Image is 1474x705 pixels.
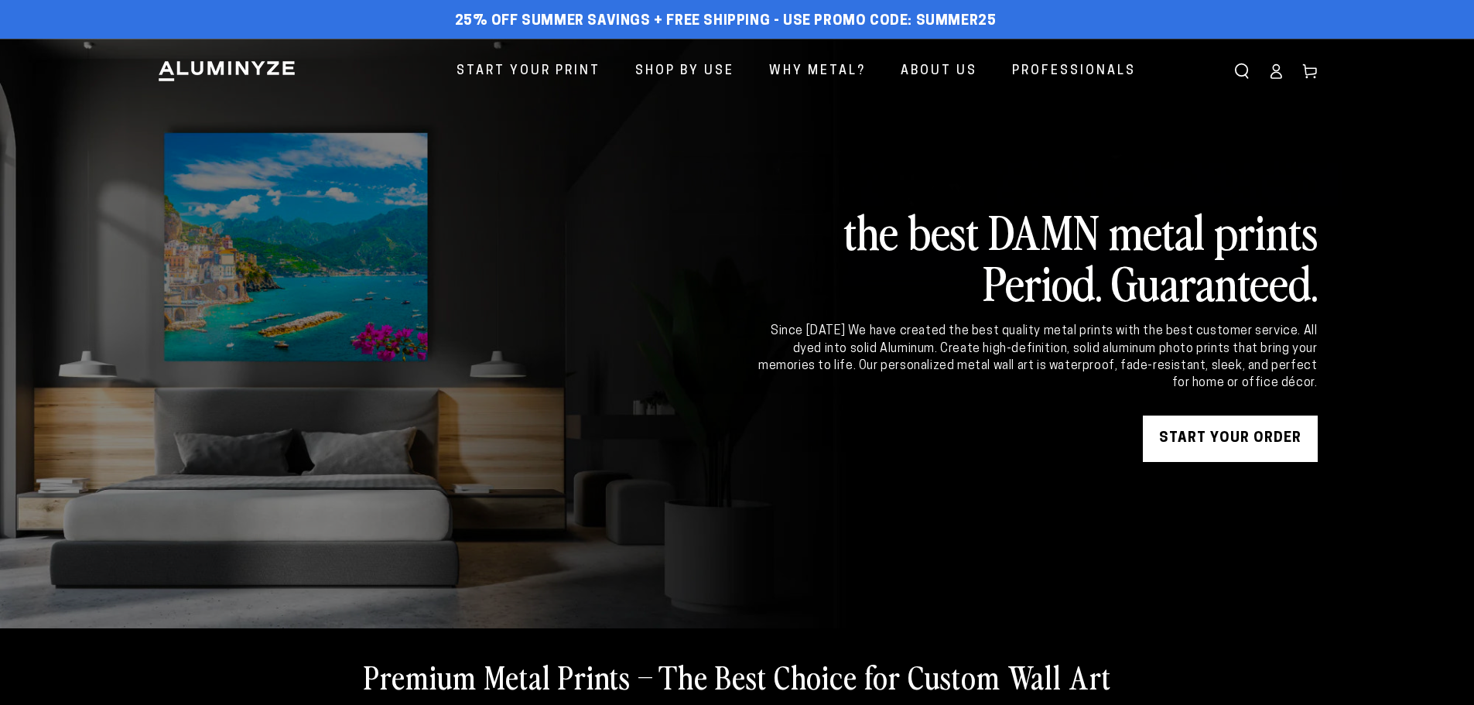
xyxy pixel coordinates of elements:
[1143,416,1318,462] a: START YOUR Order
[445,51,612,92] a: Start Your Print
[624,51,746,92] a: Shop By Use
[457,60,600,83] span: Start Your Print
[1012,60,1136,83] span: Professionals
[1225,54,1259,88] summary: Search our site
[364,656,1111,696] h2: Premium Metal Prints – The Best Choice for Custom Wall Art
[889,51,989,92] a: About Us
[769,60,866,83] span: Why Metal?
[756,205,1318,307] h2: the best DAMN metal prints Period. Guaranteed.
[758,51,877,92] a: Why Metal?
[635,60,734,83] span: Shop By Use
[455,13,997,30] span: 25% off Summer Savings + Free Shipping - Use Promo Code: SUMMER25
[157,60,296,83] img: Aluminyze
[756,323,1318,392] div: Since [DATE] We have created the best quality metal prints with the best customer service. All dy...
[1000,51,1147,92] a: Professionals
[901,60,977,83] span: About Us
